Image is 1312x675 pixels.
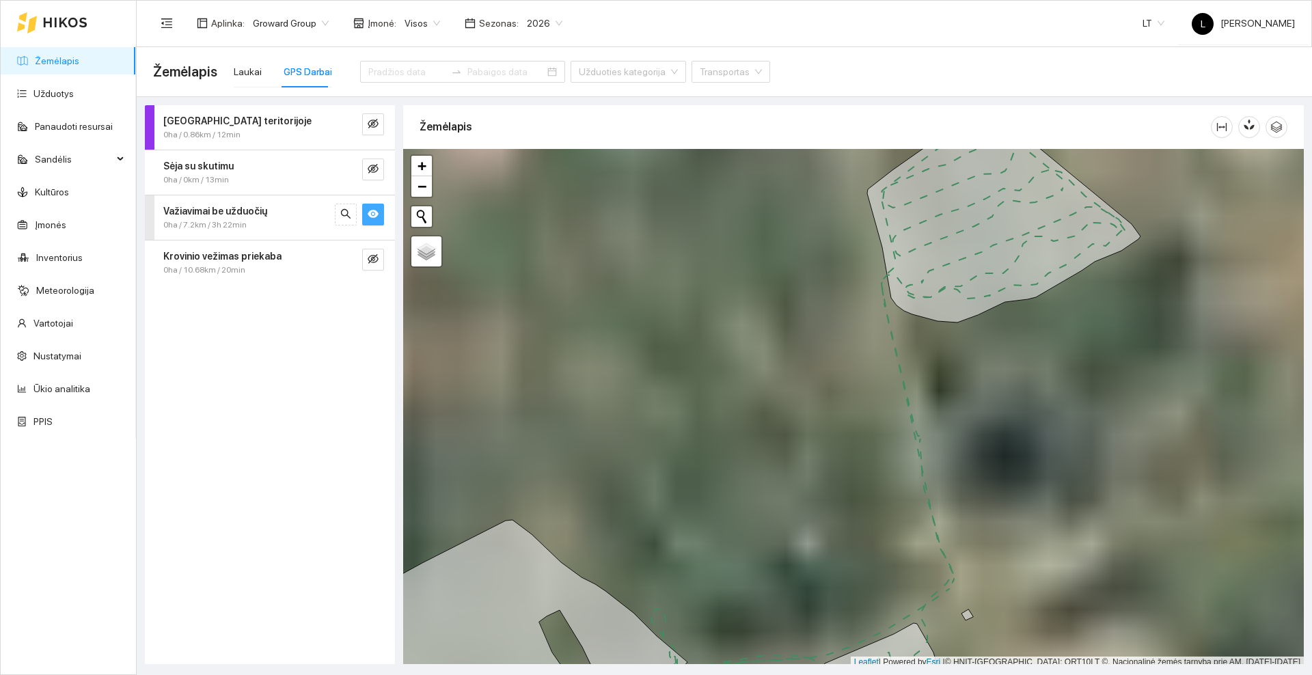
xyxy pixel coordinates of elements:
[253,13,329,33] span: Groward Group
[163,115,312,126] strong: [GEOGRAPHIC_DATA] teritorijoje
[284,64,332,79] div: GPS Darbai
[211,16,245,31] span: Aplinka :
[1143,13,1164,33] span: LT
[335,204,357,225] button: search
[368,253,379,266] span: eye-invisible
[465,18,476,29] span: calendar
[943,657,945,667] span: |
[35,187,69,197] a: Kultūros
[451,66,462,77] span: to
[163,264,245,277] span: 0ha / 10.68km / 20min
[353,18,364,29] span: shop
[418,178,426,195] span: −
[1201,13,1205,35] span: L
[411,206,432,227] button: Initiate a new search
[35,55,79,66] a: Žemėlapis
[527,13,562,33] span: 2026
[411,156,432,176] a: Zoom in
[35,121,113,132] a: Panaudoti resursai
[362,113,384,135] button: eye-invisible
[451,66,462,77] span: swap-right
[145,195,395,240] div: Važiavimai be užduočių0ha / 7.2km / 3h 22minsearcheye
[33,416,53,427] a: PPIS
[362,159,384,180] button: eye-invisible
[161,17,173,29] span: menu-fold
[145,105,395,150] div: [GEOGRAPHIC_DATA] teritorijoje0ha / 0.86km / 12mineye-invisible
[362,249,384,271] button: eye-invisible
[36,285,94,296] a: Meteorologija
[163,128,241,141] span: 0ha / 0.86km / 12min
[145,240,395,285] div: Krovinio vežimas priekaba0ha / 10.68km / 20mineye-invisible
[418,157,426,174] span: +
[36,252,83,263] a: Inventorius
[1212,122,1232,133] span: column-width
[368,16,396,31] span: Įmonė :
[1192,18,1295,29] span: [PERSON_NAME]
[411,236,441,266] a: Layers
[405,13,440,33] span: Visos
[33,88,74,99] a: Užduotys
[163,251,282,262] strong: Krovinio vežimas priekaba
[35,219,66,230] a: Įmonės
[145,150,395,195] div: Sėja su skutimu0ha / 0km / 13mineye-invisible
[33,383,90,394] a: Ūkio analitika
[197,18,208,29] span: layout
[163,206,267,217] strong: Važiavimai be užduočių
[411,176,432,197] a: Zoom out
[153,61,217,83] span: Žemėlapis
[153,10,180,37] button: menu-fold
[35,146,113,173] span: Sandėlis
[33,318,73,329] a: Vartotojai
[163,174,229,187] span: 0ha / 0km / 13min
[234,64,262,79] div: Laukai
[362,204,384,225] button: eye
[340,208,351,221] span: search
[854,657,879,667] a: Leaflet
[420,107,1211,146] div: Žemėlapis
[467,64,545,79] input: Pabaigos data
[368,118,379,131] span: eye-invisible
[163,161,234,171] strong: Sėja su skutimu
[479,16,519,31] span: Sezonas :
[368,64,446,79] input: Pradžios data
[851,657,1304,668] div: | Powered by © HNIT-[GEOGRAPHIC_DATA]; ORT10LT ©, Nacionalinė žemės tarnyba prie AM, [DATE]-[DATE]
[927,657,941,667] a: Esri
[163,219,247,232] span: 0ha / 7.2km / 3h 22min
[368,208,379,221] span: eye
[368,163,379,176] span: eye-invisible
[1211,116,1233,138] button: column-width
[33,350,81,361] a: Nustatymai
